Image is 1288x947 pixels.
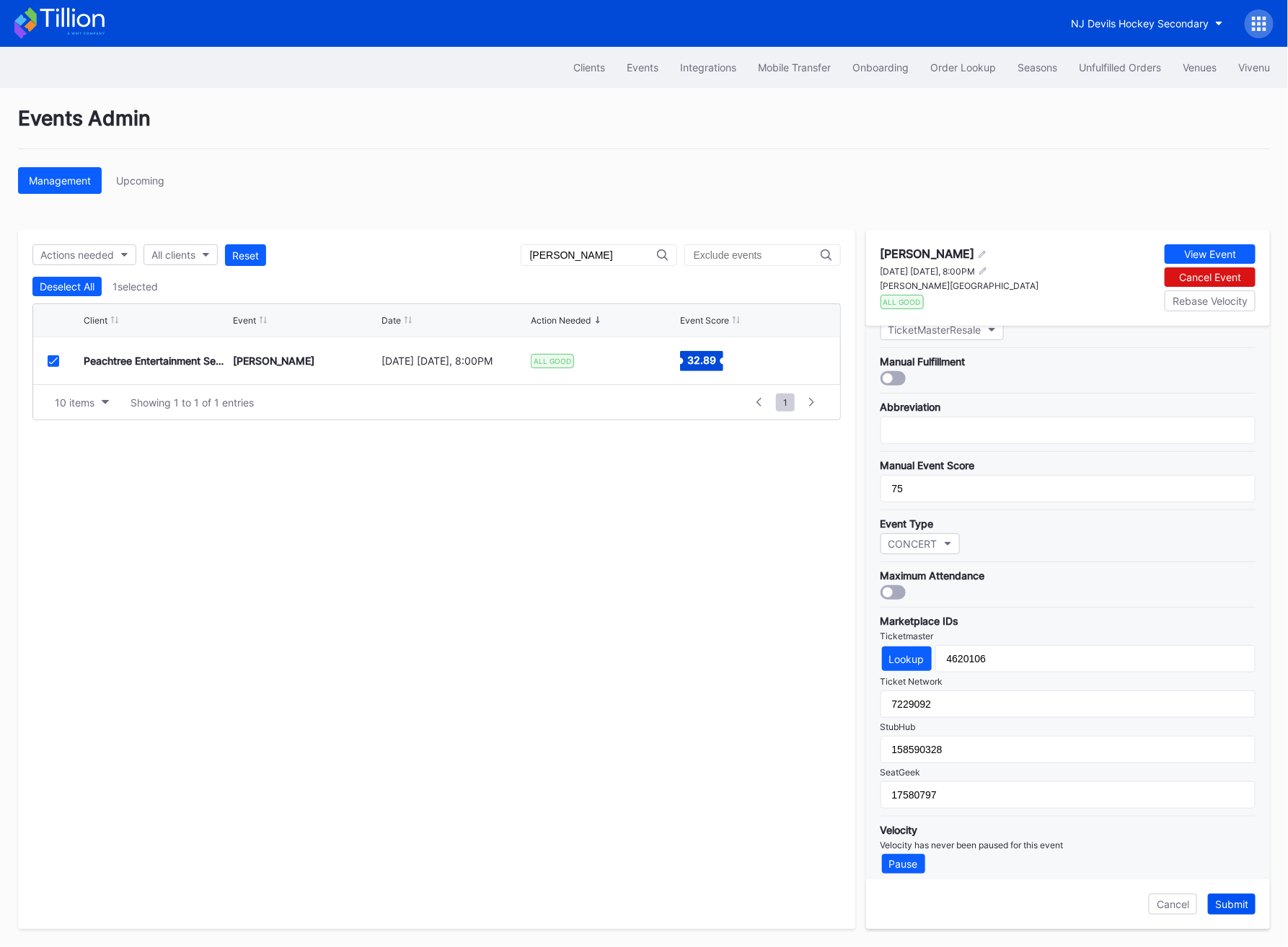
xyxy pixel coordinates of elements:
[18,167,102,194] button: Management
[530,249,657,261] input: Include events
[1165,290,1256,311] button: Rebase Velocity
[888,324,982,336] div: TicketMasterResale
[1060,10,1234,37] button: NJ Devils Hockey Secondary
[1149,894,1197,915] button: Cancel
[48,393,116,412] button: 10 items
[233,355,314,367] div: [PERSON_NAME]
[381,355,527,367] div: [DATE] [DATE], 8:00PM
[105,167,175,194] button: Upcoming
[233,315,256,326] div: Event
[1165,244,1256,264] button: View Event
[881,615,1256,627] div: Marketplace IDs
[881,517,1256,530] div: Event Type
[758,61,831,74] div: Mobile Transfer
[1227,54,1281,81] button: Vivenu
[1165,267,1256,287] button: Cancel Event
[881,459,1256,471] div: Manual Event Score
[881,355,1256,368] div: Manual Fulfillment
[225,244,266,266] button: Reset
[1071,17,1209,30] div: NJ Devils Hockey Secondary
[881,676,1256,687] div: Ticket Network
[881,781,1256,809] input: Ex: 5724669
[882,646,932,671] button: Lookup
[1172,54,1227,81] button: Venues
[1068,54,1172,81] button: Unfulfilled Orders
[84,355,229,367] div: Peachtree Entertainment Secondary
[1238,61,1270,74] div: Vivenu
[930,61,996,74] div: Order Lookup
[1157,898,1189,910] div: Cancel
[1018,61,1057,74] div: Seasons
[889,858,918,870] div: Pause
[1208,894,1256,915] button: Submit
[680,61,736,74] div: Integrations
[881,631,1256,641] div: Ticketmaster
[381,315,401,326] div: Date
[680,315,729,326] div: Event Score
[889,653,925,665] div: Lookup
[852,61,909,74] div: Onboarding
[113,280,158,293] div: 1 selected
[40,280,94,293] div: Deselect All
[881,246,975,261] div: [PERSON_NAME]
[40,249,114,261] div: Actions needed
[1215,898,1248,910] div: Submit
[1007,54,1068,81] button: Seasons
[747,54,842,81] button: Mobile Transfer
[32,277,102,296] button: Deselect All
[881,266,976,277] div: [DATE] [DATE], 8:00PM
[563,54,616,81] button: Clients
[84,315,107,326] div: Client
[1184,248,1236,260] div: View Event
[881,736,1256,763] input: Ex: 150471890 or 10277849
[842,54,919,81] a: Onboarding
[131,396,254,409] div: Showing 1 to 1 of 1 entries
[881,280,1039,291] div: [PERSON_NAME][GEOGRAPHIC_DATA]
[116,174,164,187] div: Upcoming
[881,690,1256,718] input: Ex: 5368256
[1173,295,1248,307] div: Rebase Velocity
[888,538,938,550] div: CONCERT
[881,319,1004,340] button: TicketMasterResale
[29,174,91,187] div: Management
[55,396,94,409] div: 10 items
[627,61,658,74] div: Events
[573,61,605,74] div: Clients
[881,295,924,309] div: ALL GOOD
[881,533,960,554] button: CONCERT
[531,354,574,368] div: ALL GOOD
[1183,61,1217,74] div: Venues
[18,106,1270,149] div: Events Admin
[935,645,1256,672] input: Ex: 3620523
[776,394,795,412] span: 1
[882,854,925,873] button: Pause
[919,54,1007,81] button: Order Lookup
[151,249,195,261] div: All clients
[881,824,1256,836] div: Velocity
[32,244,136,265] button: Actions needed
[616,54,669,81] button: Events
[531,315,591,326] div: Action Needed
[1079,61,1161,74] div: Unfulfilled Orders
[881,840,1256,850] div: Velocity has never been paused for this event
[881,401,1256,413] div: Abbreviation
[144,244,218,265] button: All clients
[881,721,1256,732] div: StubHub
[669,54,747,81] button: Integrations
[881,569,1256,582] div: Maximum Attendance
[694,249,821,261] input: Exclude events
[881,767,1256,778] div: SeatGeek
[232,249,259,262] div: Reset
[687,353,716,365] text: 32.89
